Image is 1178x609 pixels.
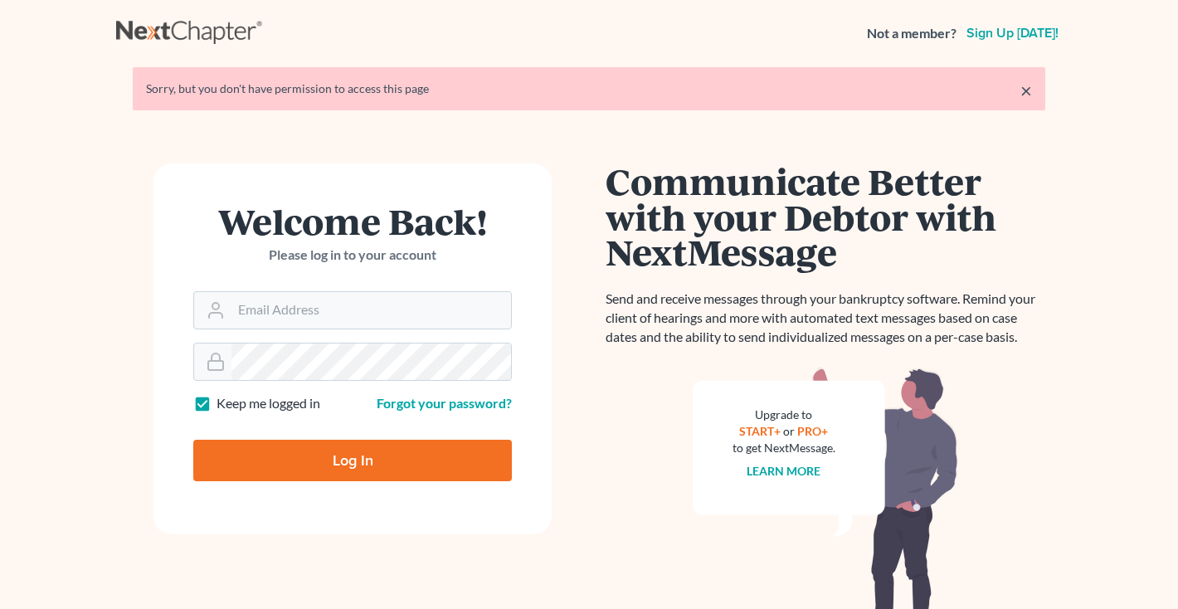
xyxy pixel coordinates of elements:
a: Forgot your password? [377,395,512,411]
a: PRO+ [798,424,829,438]
h1: Welcome Back! [193,203,512,239]
div: Upgrade to [733,407,835,423]
h1: Communicate Better with your Debtor with NextMessage [606,163,1045,270]
div: to get NextMessage. [733,440,835,456]
p: Please log in to your account [193,246,512,265]
a: START+ [740,424,781,438]
a: Learn more [747,464,821,478]
a: Sign up [DATE]! [963,27,1062,40]
p: Send and receive messages through your bankruptcy software. Remind your client of hearings and mo... [606,290,1045,347]
a: × [1020,80,1032,100]
label: Keep me logged in [217,394,320,413]
span: or [784,424,796,438]
input: Email Address [231,292,511,329]
input: Log In [193,440,512,481]
strong: Not a member? [867,24,957,43]
div: Sorry, but you don't have permission to access this page [146,80,1032,97]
